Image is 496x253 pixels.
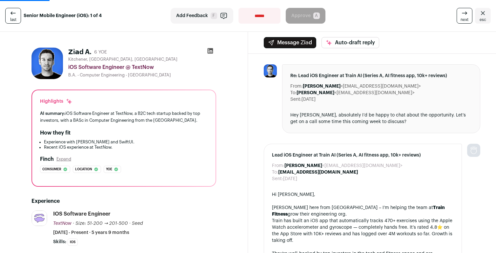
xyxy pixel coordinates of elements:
[284,162,403,169] dd: <[EMAIL_ADDRESS][DOMAIN_NAME]>
[171,8,233,24] button: Add Feedback F
[40,98,72,105] div: Highlights
[40,129,71,137] h2: How they fit
[5,8,21,24] a: last
[42,166,61,173] span: Consumer
[278,170,358,175] b: [EMAIL_ADDRESS][DOMAIN_NAME]
[75,166,92,173] span: Location
[301,96,316,103] dd: [DATE]
[68,73,216,78] div: B.A. - Computer Engineering - [GEOGRAPHIC_DATA]
[272,218,454,244] div: Train has built an iOS app that automatically tracks 470+ exercises using the Apple Watch acceler...
[10,17,16,22] span: last
[129,220,131,227] span: ·
[68,239,78,246] li: iOS
[475,8,491,24] a: Close
[284,163,322,168] b: [PERSON_NAME]
[272,152,454,158] span: Lead iOS Engineer at Train AI (Series A, AI fitness app, 10k+ reviews)
[272,204,454,218] div: [PERSON_NAME] here from [GEOGRAPHIC_DATA] – I’m helping the team at grow their engineering org.
[106,166,112,173] span: Yoe
[290,90,297,96] dt: To:
[132,221,143,226] span: Seed
[264,64,277,77] img: 215301ff0405abfac84027f96133cd18a082281bd7ed3c132ce49a561d563d6d
[461,17,468,22] span: next
[68,57,177,62] span: Kitchener, [GEOGRAPHIC_DATA], [GEOGRAPHIC_DATA]
[303,83,421,90] dd: <[EMAIL_ADDRESS][DOMAIN_NAME]>
[68,48,92,57] h1: Ζiаd A.
[32,211,47,226] img: a117ef0163c3b7eb0e390c1289ad237ecb36e1984c7a40130ec2cfa1bfb132c9.png
[53,221,72,226] span: TextNow
[40,111,65,116] span: AI summary:
[56,157,71,162] button: Expand
[40,155,54,163] h2: Finch
[24,12,102,19] strong: Senior Mobile Engineer (iOS): 1 of 4
[44,145,208,150] li: Recent iOS experience at TextNow.
[40,110,208,124] div: iOS Software Engineer at TextNow, a B2C tech startup backed by top investors, with a BASc in Comp...
[44,139,208,145] li: Experience with [PERSON_NAME] and SwiftUI.
[53,229,129,236] span: [DATE] - Present · 5 years 9 months
[290,73,472,79] span: Re: Lead iOS Engineer at Train AI (Series A, AI fitness app, 10k+ reviews)
[176,12,208,19] span: Add Feedback
[264,37,316,48] button: Message Ζiаd
[211,12,217,19] span: F
[290,83,303,90] dt: From:
[272,191,454,198] div: Hi [PERSON_NAME],
[303,84,341,89] b: [PERSON_NAME]
[290,96,301,103] dt: Sent:
[480,17,486,22] span: esc
[31,48,63,79] img: 215301ff0405abfac84027f96133cd18a082281bd7ed3c132ce49a561d563d6d
[68,63,216,71] div: iOS Software Engineer @ TextNow
[297,90,415,96] dd: <[EMAIL_ADDRESS][DOMAIN_NAME]>
[283,176,297,182] dd: [DATE]
[272,162,284,169] dt: From:
[73,221,128,226] span: · Size: 51-200 → 201-500
[94,49,107,55] div: 6 YOE
[290,112,472,125] div: Hey [PERSON_NAME], absolutely I’d be happy to chat about the opportunity. Let’s get on a call som...
[53,210,111,218] div: iOS Software Engineer
[467,144,480,157] img: nopic.png
[457,8,472,24] a: next
[31,197,216,205] h2: Experience
[321,37,379,48] button: Auto-draft reply
[297,91,334,95] b: [PERSON_NAME]
[53,239,66,245] span: Skills:
[272,176,283,182] dt: Sent:
[272,169,278,176] dt: To:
